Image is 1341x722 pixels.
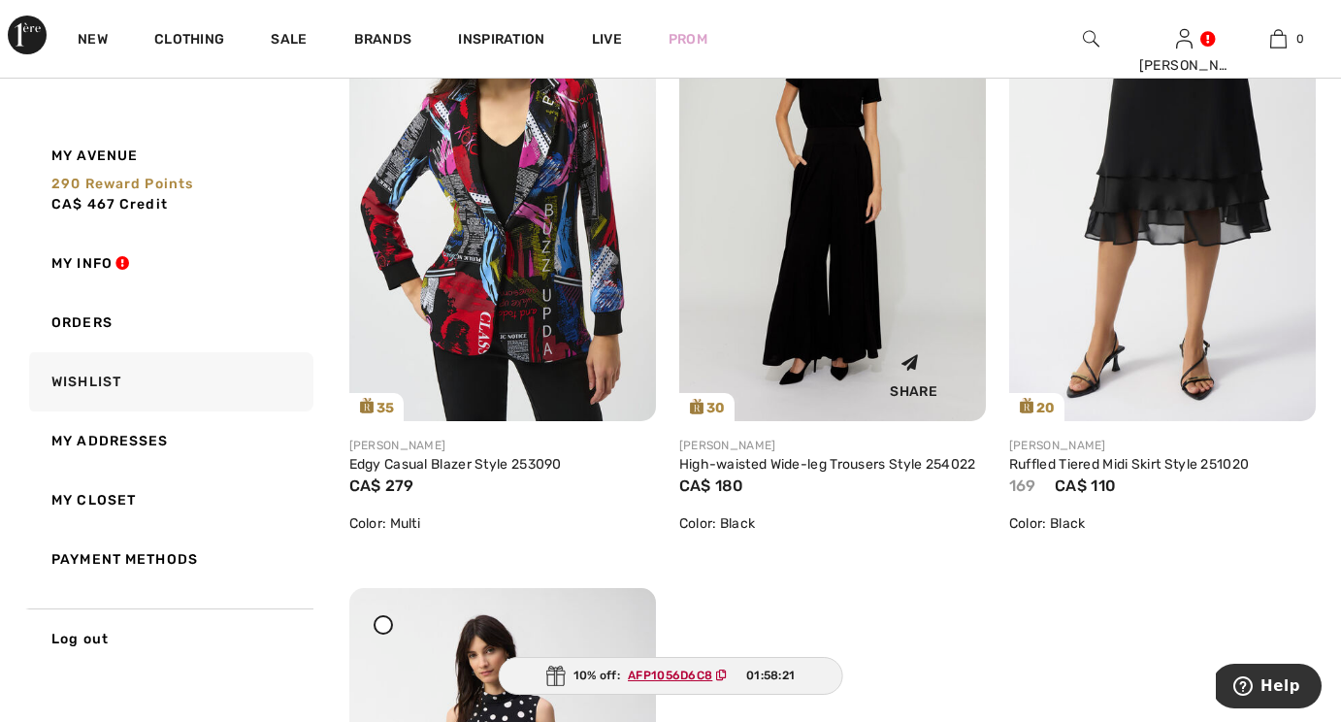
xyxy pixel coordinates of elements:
[51,176,193,192] span: 290 Reward points
[1232,27,1325,50] a: 0
[679,437,986,454] div: [PERSON_NAME]
[592,29,622,49] a: Live
[679,513,986,534] div: Color: Black
[856,338,971,407] div: Share
[154,31,224,51] a: Clothing
[349,513,656,534] div: Color: Multi
[1009,456,1249,473] a: Ruffled Tiered Midi Skirt Style 251020
[1176,29,1193,48] a: Sign In
[679,456,976,473] a: High-waisted Wide-leg Trousers Style 254022
[271,31,307,51] a: Sale
[25,530,313,589] a: Payment Methods
[349,456,562,473] a: Edgy Casual Blazer Style 253090
[669,29,707,49] a: Prom
[1176,27,1193,50] img: My Info
[746,667,795,684] span: 01:58:21
[458,31,544,51] span: Inspiration
[1083,27,1099,50] img: search the website
[354,31,412,51] a: Brands
[1009,476,1036,495] span: 169
[1055,476,1116,495] span: CA$ 110
[8,16,47,54] img: 1ère Avenue
[25,411,313,471] a: My Addresses
[1009,437,1316,454] div: [PERSON_NAME]
[25,608,313,669] a: Log out
[25,234,313,293] a: My Info
[1270,27,1287,50] img: My Bag
[51,196,168,213] span: CA$ 467 Credit
[25,293,313,352] a: Orders
[1009,513,1316,534] div: Color: Black
[25,471,313,530] a: My Closet
[679,476,744,495] span: CA$ 180
[349,437,656,454] div: [PERSON_NAME]
[628,669,712,682] ins: AFP1056D6C8
[1139,55,1231,76] div: [PERSON_NAME]
[78,31,108,51] a: New
[25,352,313,411] a: Wishlist
[349,476,414,495] span: CA$ 279
[51,146,138,166] span: My Avenue
[546,666,566,686] img: Gift.svg
[1216,664,1322,712] iframe: Opens a widget where you can find more information
[1296,30,1304,48] span: 0
[499,657,843,695] div: 10% off:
